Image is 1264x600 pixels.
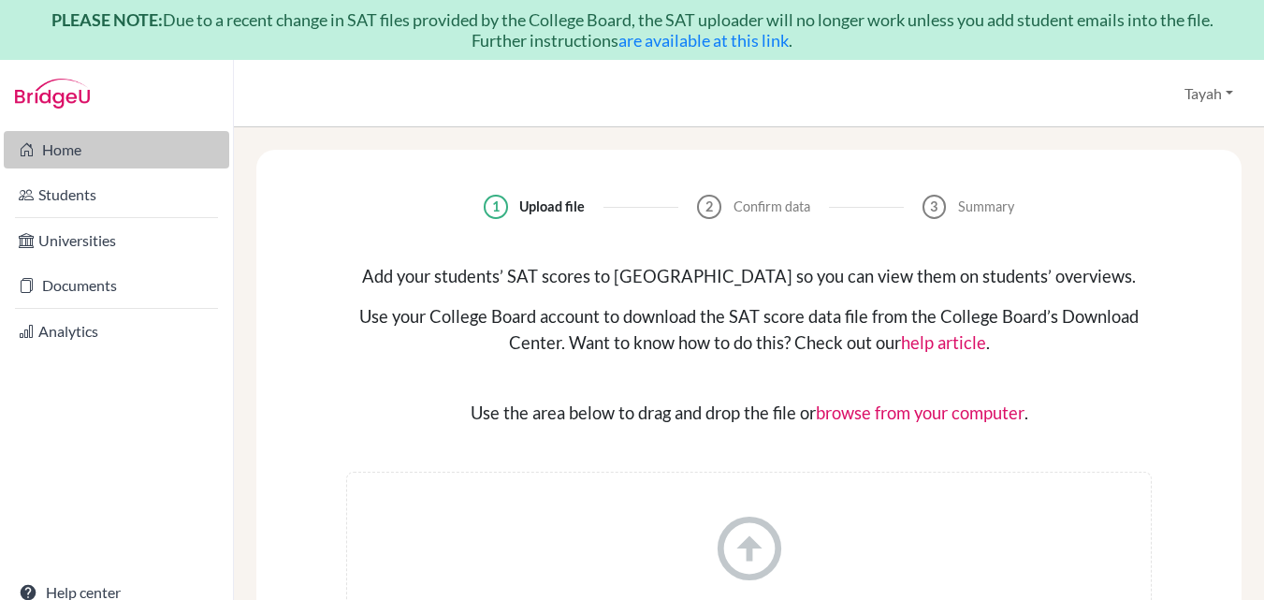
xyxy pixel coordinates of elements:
div: Confirm data [734,197,810,217]
button: Tayah [1176,76,1242,111]
a: Documents [4,267,229,304]
div: Add your students’ SAT scores to [GEOGRAPHIC_DATA] so you can view them on students’ overviews. [346,264,1152,290]
div: 1 [484,195,508,219]
a: Students [4,176,229,213]
a: Analytics [4,313,229,350]
a: Home [4,131,229,168]
div: 3 [923,195,947,219]
div: Summary [958,197,1014,217]
a: help article [901,332,986,353]
div: Use the area below to drag and drop the file or . [346,401,1152,427]
img: Bridge-U [15,79,90,109]
div: Upload file [519,197,585,217]
a: Universities [4,222,229,259]
i: arrow_circle_up [711,510,788,587]
div: 2 [697,195,721,219]
div: Use your College Board account to download the SAT score data file from the College Board’s Downl... [346,304,1152,356]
